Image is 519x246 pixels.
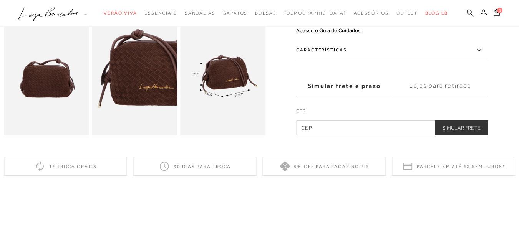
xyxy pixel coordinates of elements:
[392,157,515,176] div: Parcele em até 6x sem juros*
[396,10,418,16] span: Outlet
[223,10,247,16] span: Sapatos
[497,8,502,13] span: 1
[425,6,448,20] a: BLOG LB
[185,6,216,20] a: categoryNavScreenReaderText
[296,39,488,61] label: Características
[425,10,448,16] span: BLOG LB
[296,76,392,96] label: Simular frete e prazo
[4,8,89,136] img: image
[435,120,488,135] button: Simular Frete
[296,107,488,118] label: CEP
[392,76,488,96] label: Lojas para retirada
[354,10,389,16] span: Acessórios
[223,6,247,20] a: categoryNavScreenReaderText
[255,10,277,16] span: Bolsas
[92,8,177,136] img: image
[104,6,137,20] a: categoryNavScreenReaderText
[144,10,177,16] span: Essenciais
[104,10,137,16] span: Verão Viva
[354,6,389,20] a: categoryNavScreenReaderText
[396,6,418,20] a: categoryNavScreenReaderText
[133,157,257,176] div: 30 dias para troca
[144,6,177,20] a: categoryNavScreenReaderText
[255,6,277,20] a: categoryNavScreenReaderText
[180,8,265,136] img: image
[284,10,346,16] span: [DEMOGRAPHIC_DATA]
[4,157,127,176] div: 1ª troca grátis
[185,10,216,16] span: Sandálias
[296,27,361,33] a: Acesse o Guia de Cuidados
[296,120,488,135] input: CEP
[263,157,386,176] div: 5% off para pagar no PIX
[491,8,502,19] button: 1
[284,6,346,20] a: noSubCategoriesText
